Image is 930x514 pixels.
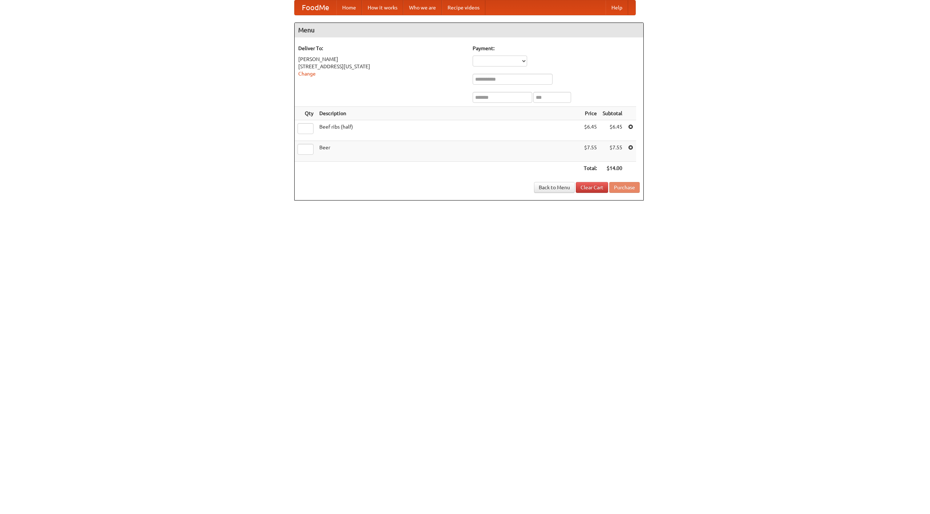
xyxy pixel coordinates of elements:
button: Purchase [609,182,640,193]
a: Back to Menu [534,182,575,193]
h5: Deliver To: [298,45,465,52]
a: FoodMe [295,0,336,15]
a: Home [336,0,362,15]
a: How it works [362,0,403,15]
div: [STREET_ADDRESS][US_STATE] [298,63,465,70]
th: Price [581,107,600,120]
td: $6.45 [600,120,625,141]
div: [PERSON_NAME] [298,56,465,63]
td: Beer [316,141,581,162]
td: $6.45 [581,120,600,141]
a: Help [606,0,628,15]
th: $14.00 [600,162,625,175]
h5: Payment: [473,45,640,52]
td: $7.55 [581,141,600,162]
th: Qty [295,107,316,120]
a: Clear Cart [576,182,608,193]
td: Beef ribs (half) [316,120,581,141]
a: Change [298,71,316,77]
th: Total: [581,162,600,175]
h4: Menu [295,23,643,37]
th: Subtotal [600,107,625,120]
td: $7.55 [600,141,625,162]
a: Who we are [403,0,442,15]
a: Recipe videos [442,0,485,15]
th: Description [316,107,581,120]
